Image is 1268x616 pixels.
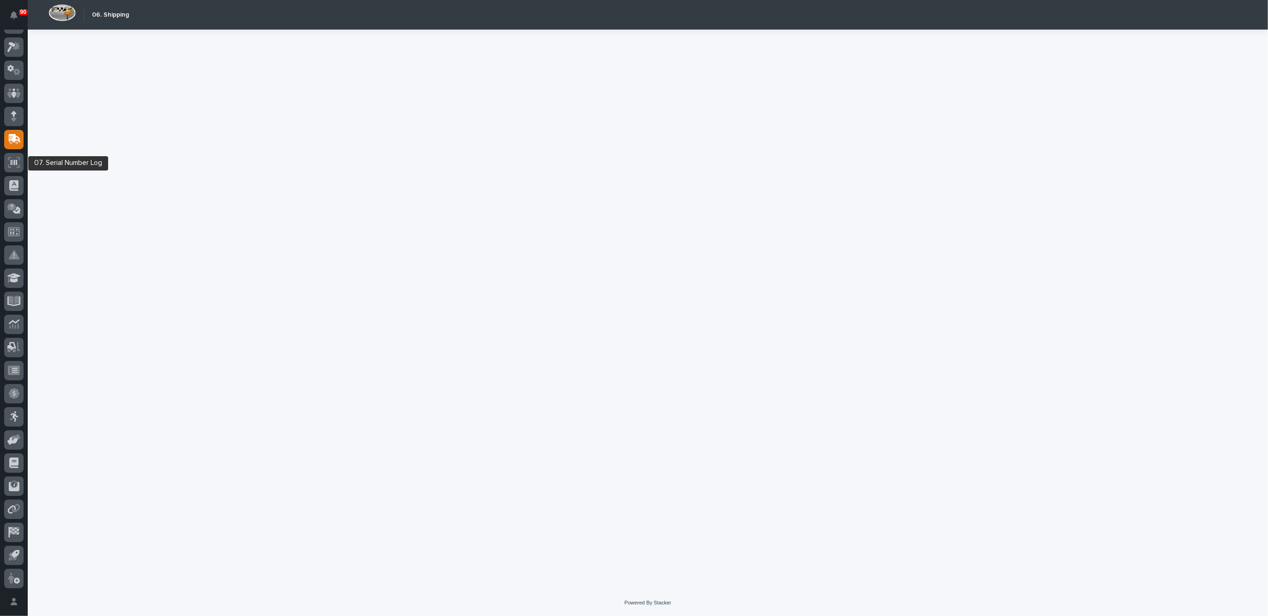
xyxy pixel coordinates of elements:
img: Workspace Logo [49,4,76,21]
div: Notifications90 [12,11,24,26]
a: Powered By Stacker [624,600,671,605]
button: Notifications [4,6,24,25]
h2: 06. Shipping [92,11,129,19]
p: 90 [20,9,26,15]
